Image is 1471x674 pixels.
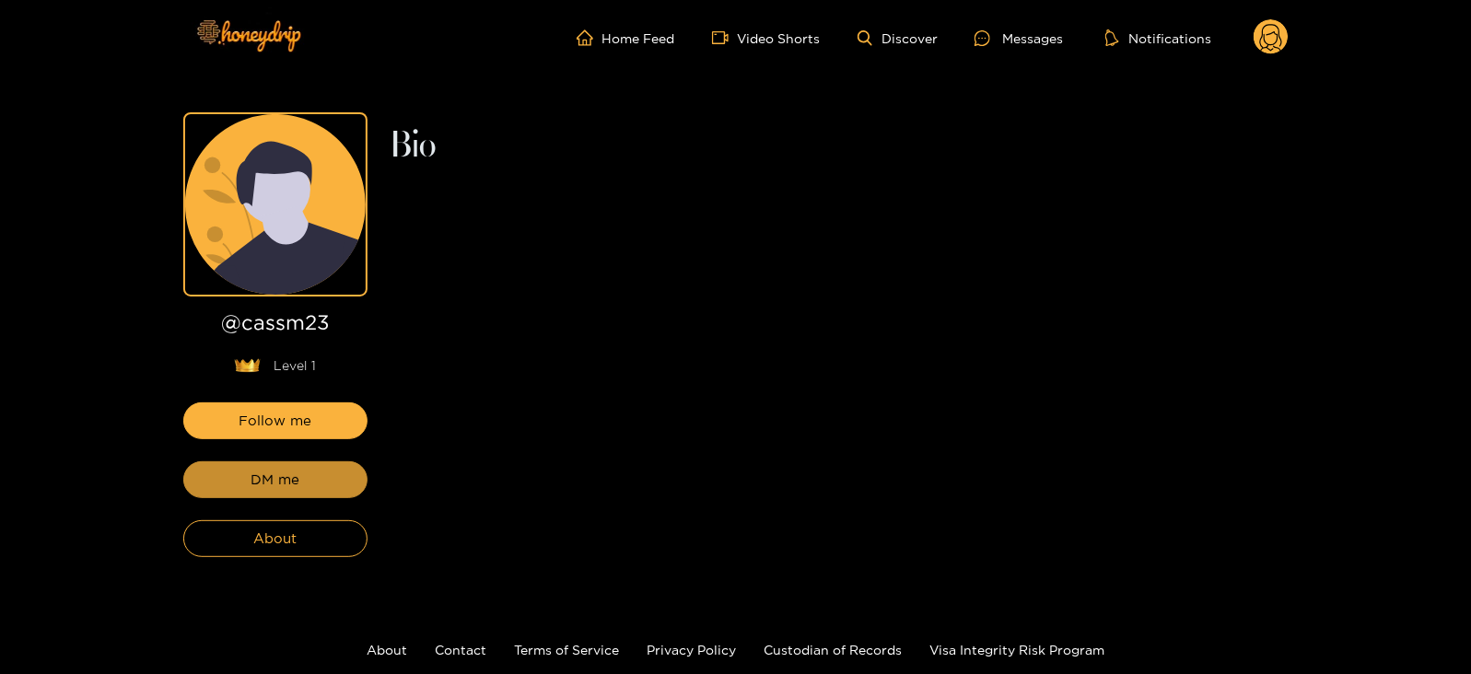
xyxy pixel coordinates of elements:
[253,528,297,550] span: About
[514,643,619,657] a: Terms of Service
[577,29,675,46] a: Home Feed
[975,28,1063,49] div: Messages
[858,30,938,46] a: Discover
[712,29,738,46] span: video-camera
[251,469,299,491] span: DM me
[274,356,317,375] span: Level 1
[390,131,1289,162] h2: Bio
[367,643,407,657] a: About
[183,402,368,439] button: Follow me
[435,643,486,657] a: Contact
[764,643,902,657] a: Custodian of Records
[234,358,261,373] img: lavel grade
[1100,29,1217,47] button: Notifications
[183,520,368,557] button: About
[712,29,821,46] a: Video Shorts
[929,643,1104,657] a: Visa Integrity Risk Program
[183,461,368,498] button: DM me
[239,410,311,432] span: Follow me
[647,643,736,657] a: Privacy Policy
[183,311,368,342] h1: @ cassm23
[577,29,602,46] span: home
